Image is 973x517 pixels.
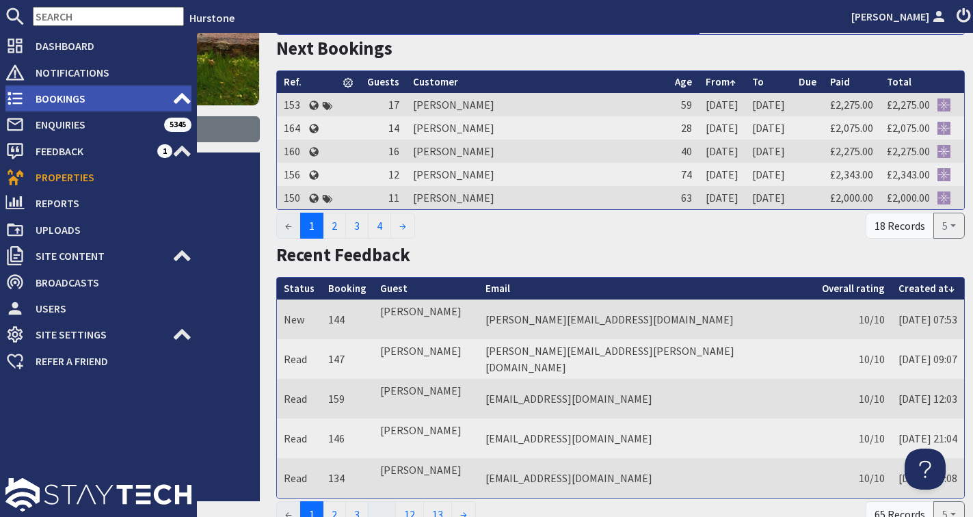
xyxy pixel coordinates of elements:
[25,35,191,57] span: Dashboard
[368,213,391,239] a: 4
[830,144,873,158] a: £2,275.00
[937,191,950,204] img: Referer: Hurstone
[406,140,668,163] td: [PERSON_NAME]
[933,213,965,239] button: 5
[699,116,745,140] td: [DATE]
[5,35,191,57] a: Dashboard
[822,282,885,295] a: Overall rating
[380,282,408,295] a: Guest
[328,392,345,406] a: 159
[937,122,950,135] img: Referer: Hurstone
[706,75,736,88] a: From
[892,300,964,339] td: [DATE] 07:53
[33,7,184,26] input: SEARCH
[328,432,345,445] a: 146
[284,75,302,88] a: Ref.
[745,93,792,116] td: [DATE]
[887,144,930,158] a: £2,275.00
[668,163,699,186] td: 74
[675,75,692,88] a: Age
[5,478,191,512] img: staytech_l_w-4e588a39d9fa60e82540d7cfac8cfe4b7147e857d3e8dbdfbd41c59d52db0ec4.svg
[479,379,815,419] td: [EMAIL_ADDRESS][DOMAIN_NAME]
[328,313,345,326] a: 144
[668,186,699,209] td: 63
[745,163,792,186] td: [DATE]
[815,379,892,419] td: 10/10
[5,297,191,319] a: Users
[406,116,668,140] td: [PERSON_NAME]
[25,140,157,162] span: Feedback
[887,98,930,111] a: £2,275.00
[300,213,323,239] span: 1
[830,121,873,135] a: £2,075.00
[25,62,191,83] span: Notifications
[815,458,892,498] td: 10/10
[815,419,892,458] td: 10/10
[25,192,191,214] span: Reports
[373,419,479,458] td: [PERSON_NAME]
[485,282,510,295] a: Email
[815,339,892,379] td: 10/10
[328,471,345,485] a: 134
[887,168,930,181] a: £2,343.00
[345,213,369,239] a: 3
[413,75,458,88] a: Customer
[388,98,399,111] span: 17
[25,166,191,188] span: Properties
[905,449,946,490] iframe: Toggle Customer Support
[892,458,964,498] td: [DATE] 13:08
[5,62,191,83] a: Notifications
[479,419,815,458] td: [EMAIL_ADDRESS][DOMAIN_NAME]
[373,458,479,498] td: [PERSON_NAME]
[887,75,911,88] a: Total
[157,144,172,158] span: 1
[745,116,792,140] td: [DATE]
[373,379,479,419] td: [PERSON_NAME]
[277,116,308,140] td: 164
[887,121,930,135] a: £2,075.00
[25,297,191,319] span: Users
[277,379,321,419] td: Read
[25,323,172,345] span: Site Settings
[892,419,964,458] td: [DATE] 21:04
[5,219,191,241] a: Uploads
[887,191,930,204] a: £2,000.00
[851,8,948,25] a: [PERSON_NAME]
[830,191,873,204] a: £2,000.00
[373,339,479,379] td: [PERSON_NAME]
[699,93,745,116] td: [DATE]
[25,350,191,372] span: Refer a Friend
[479,339,815,379] td: [PERSON_NAME][EMAIL_ADDRESS][PERSON_NAME][DOMAIN_NAME]
[699,140,745,163] td: [DATE]
[792,71,823,94] th: Due
[164,118,191,131] span: 5345
[668,116,699,140] td: 28
[373,300,479,339] td: [PERSON_NAME]
[189,11,235,25] a: Hurstone
[277,163,308,186] td: 156
[25,245,172,267] span: Site Content
[892,379,964,419] td: [DATE] 12:03
[277,93,308,116] td: 153
[277,300,321,339] td: New
[752,75,764,88] a: To
[388,121,399,135] span: 14
[5,350,191,372] a: Refer a Friend
[668,140,699,163] td: 40
[406,163,668,186] td: [PERSON_NAME]
[5,192,191,214] a: Reports
[323,213,346,239] a: 2
[388,168,399,181] span: 12
[406,186,668,209] td: [PERSON_NAME]
[5,140,191,162] a: Feedback 1
[5,271,191,293] a: Broadcasts
[5,245,191,267] a: Site Content
[276,37,392,59] a: Next Bookings
[830,168,873,181] a: £2,343.00
[5,88,191,109] a: Bookings
[830,98,873,111] a: £2,275.00
[388,144,399,158] span: 16
[699,186,745,209] td: [DATE]
[745,186,792,209] td: [DATE]
[5,166,191,188] a: Properties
